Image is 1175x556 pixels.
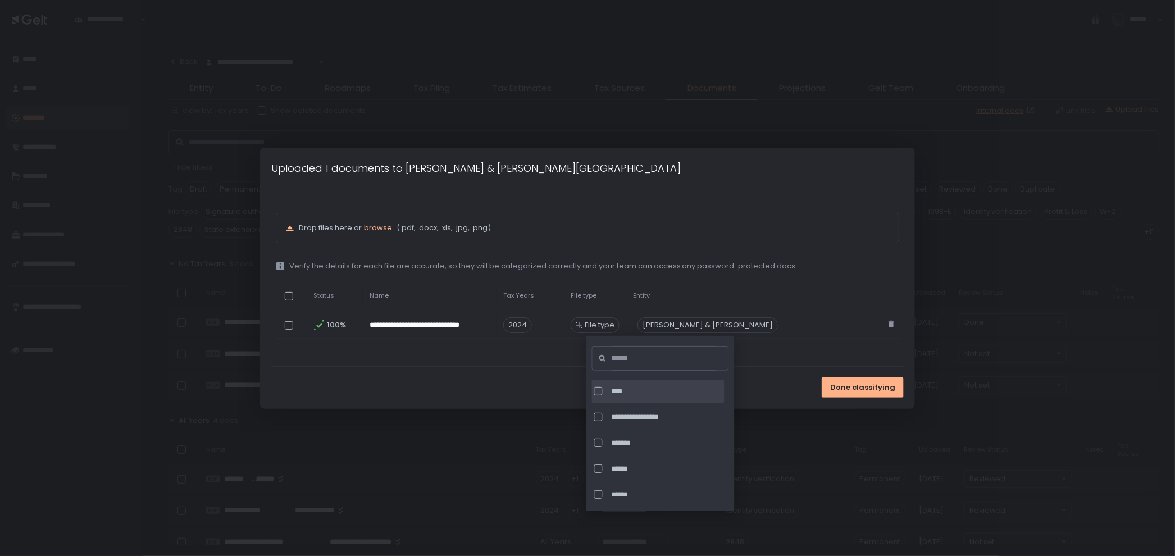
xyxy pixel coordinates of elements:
button: Done classifying [822,377,904,398]
span: File type [585,320,614,330]
span: File type [571,291,596,300]
span: Verify the details for each file are accurate, so they will be categorized correctly and your tea... [289,261,798,271]
span: Tax Years [503,291,534,300]
div: [PERSON_NAME] & [PERSON_NAME] [637,317,778,333]
span: Status [313,291,334,300]
span: Name [370,291,389,300]
h1: Uploaded 1 documents to [PERSON_NAME] & [PERSON_NAME][GEOGRAPHIC_DATA] [271,161,681,176]
span: Entity [633,291,650,300]
button: browse [364,223,392,233]
span: (.pdf, .docx, .xls, .jpg, .png) [394,223,491,233]
span: 2024 [503,317,532,333]
span: Done classifying [830,382,895,393]
span: 100% [327,320,345,330]
p: Drop files here or [299,223,890,233]
span: browse [364,222,392,233]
